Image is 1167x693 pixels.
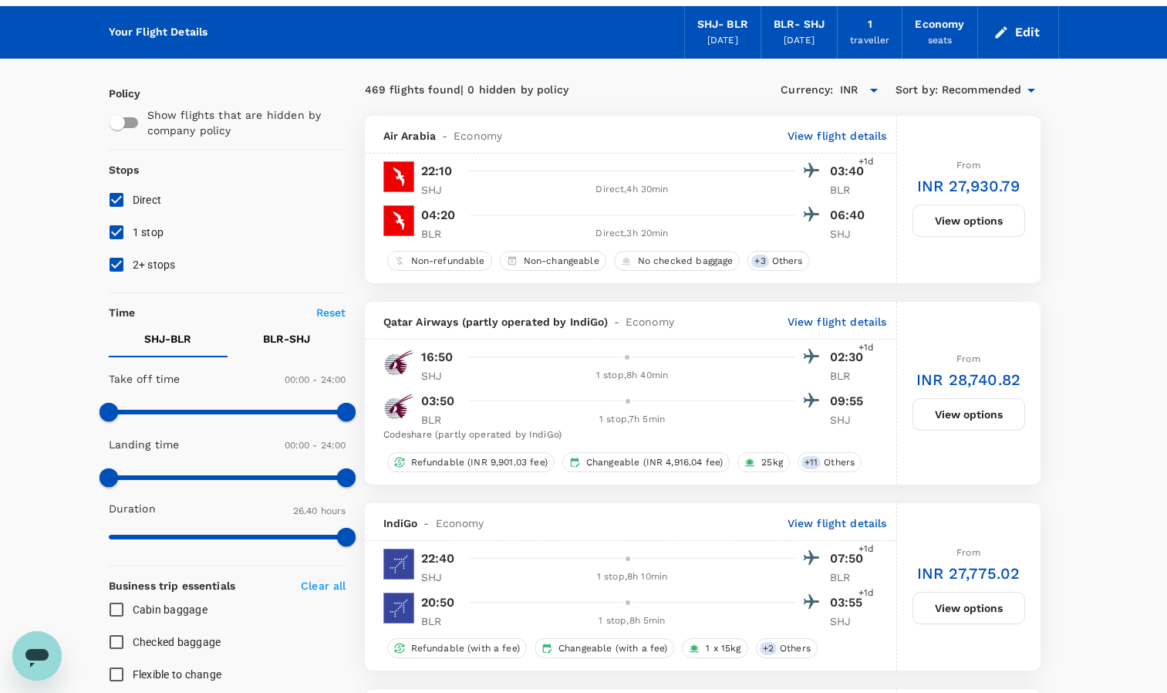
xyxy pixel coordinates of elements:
[365,82,703,99] div: 469 flights found | 0 hidden by policy
[383,314,608,330] span: Qatar Airways (partly operated by IndiGo)
[454,128,502,144] span: Economy
[469,570,796,585] div: 1 stop , 8h 10min
[285,374,346,385] span: 00:00 - 24:00
[697,16,748,33] div: SHJ - BLR
[383,516,418,531] span: IndiGo
[469,614,796,629] div: 1 stop , 8h 5min
[421,348,454,367] p: 16:50
[858,586,874,601] span: +1d
[830,412,869,428] p: SHJ
[737,452,790,472] div: 25kg
[858,154,874,170] span: +1d
[147,107,336,138] p: Show flights that are hidden by company policy
[383,128,437,144] span: Air Arabia
[755,456,789,469] span: 25kg
[774,642,817,655] span: Others
[109,164,140,176] strong: Stops
[421,226,460,242] p: BLR
[830,206,869,225] p: 06:40
[818,456,861,469] span: Others
[469,412,796,428] div: 1 stop , 7h 5min
[682,638,747,658] div: 1 x 15kg
[421,182,460,198] p: SHJ
[500,251,606,271] div: Non-changeable
[421,206,456,225] p: 04:20
[387,452,555,472] div: Refundable (INR 9,901.03 fee)
[562,452,730,472] div: Changeable (INR 4,916.04 fee)
[781,82,833,99] span: Currency :
[868,16,872,33] div: 1
[469,226,796,242] div: Direct , 3h 20min
[830,593,869,612] p: 03:55
[133,603,207,616] span: Cabin baggage
[417,516,435,531] span: -
[144,331,191,346] p: SHJ - BLR
[830,182,869,198] p: BLR
[830,348,869,367] p: 02:30
[830,162,869,181] p: 03:40
[863,79,885,101] button: Open
[387,251,492,271] div: Non-refundable
[580,456,729,469] span: Changeable (INR 4,916.04 fee)
[858,340,874,356] span: +1d
[133,668,222,681] span: Flexible to change
[405,255,491,268] span: Non-refundable
[436,516,484,531] span: Economy
[469,182,796,198] div: Direct , 4h 30min
[552,642,673,655] span: Changeable (with a fee)
[912,205,1025,237] button: View options
[632,255,740,268] span: No checked baggage
[850,33,889,49] div: traveller
[109,305,136,320] p: Time
[535,638,674,658] div: Changeable (with a fee)
[109,580,236,592] strong: Business trip essentials
[788,128,887,144] p: View flight details
[912,398,1025,431] button: View options
[421,392,455,411] p: 03:50
[858,542,874,557] span: +1d
[942,82,1022,99] span: Recommended
[788,516,887,531] p: View flight details
[436,128,454,144] span: -
[700,642,747,655] span: 1 x 15kg
[421,614,460,629] p: BLR
[285,440,346,451] span: 00:00 - 24:00
[133,636,221,648] span: Checked baggage
[830,570,869,585] p: BLR
[751,255,768,268] span: + 3
[895,82,938,99] span: Sort by :
[421,368,460,384] p: SHJ
[383,161,414,192] img: G9
[12,631,62,681] iframe: Button to launch messaging window
[518,255,605,268] span: Non-changeable
[469,368,796,384] div: 1 stop , 8h 40min
[133,259,176,271] span: 2+ stops
[383,593,414,624] img: 6E
[614,251,740,271] div: No checked baggage
[109,24,208,41] div: Your Flight Details
[608,314,626,330] span: -
[756,638,818,658] div: +2Others
[747,251,809,271] div: +3Others
[956,353,980,364] span: From
[421,549,455,568] p: 22:40
[956,547,980,558] span: From
[788,314,887,330] p: View flight details
[707,33,738,49] div: [DATE]
[990,20,1046,45] button: Edit
[383,391,414,422] img: QR
[830,226,869,242] p: SHJ
[109,437,180,452] p: Landing time
[421,593,455,612] p: 20:50
[912,592,1025,624] button: View options
[916,367,1020,392] h6: INR 28,740.82
[421,570,460,585] p: SHJ
[133,194,162,206] span: Direct
[830,368,869,384] p: BLR
[387,638,527,658] div: Refundable (with a fee)
[801,456,821,469] span: + 11
[109,86,123,101] p: Policy
[263,331,310,346] p: BLR - SHJ
[917,174,1020,198] h6: INR 27,930.79
[915,16,964,33] div: Economy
